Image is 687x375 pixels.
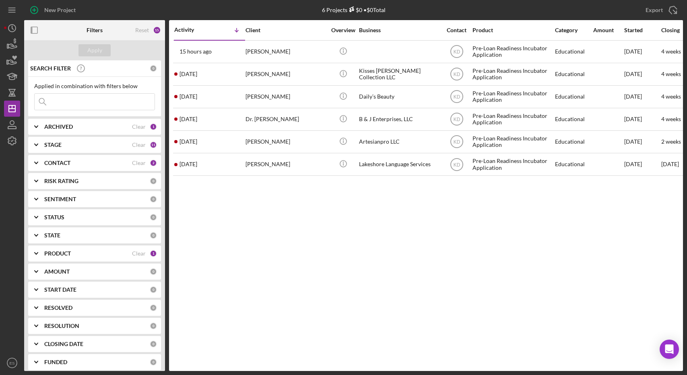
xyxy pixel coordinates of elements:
div: Artesianpro LLC [359,131,439,152]
div: [DATE] [624,86,660,107]
div: Educational [555,154,592,175]
b: RESOLVED [44,305,72,311]
div: Overview [328,27,358,33]
div: Pre-Loan Readiness Incubator Application [472,154,553,175]
div: Amount [593,27,623,33]
time: 2025-10-13 02:15 [179,116,197,122]
div: Started [624,27,660,33]
b: CONTACT [44,160,70,166]
button: New Project [24,2,84,18]
div: Educational [555,64,592,85]
div: [DATE] [624,154,660,175]
b: Filters [87,27,103,33]
div: 0 [150,196,157,203]
div: [PERSON_NAME] [246,131,326,152]
div: Pre-Loan Readiness Incubator Application [472,41,553,62]
div: [DATE] [624,41,660,62]
div: 2 [150,159,157,167]
b: STATUS [44,214,64,220]
b: PRODUCT [44,250,71,257]
div: Educational [555,109,592,130]
div: 0 [150,340,157,348]
div: Product [472,27,553,33]
div: 0 [150,286,157,293]
div: Dr. [PERSON_NAME] [246,109,326,130]
time: 4 weeks [661,70,681,77]
div: 0 [150,65,157,72]
button: Apply [78,44,111,56]
div: 1 [150,123,157,130]
b: RESOLUTION [44,323,79,329]
b: RISK RATING [44,178,78,184]
div: [DATE] [624,64,660,85]
b: FUNDED [44,359,67,365]
time: 4 weeks [661,93,681,100]
time: 2025-08-16 03:52 [179,161,197,167]
text: KD [453,72,460,77]
div: [PERSON_NAME] [246,41,326,62]
div: Daily’s Beauty [359,86,439,107]
div: Clear [132,142,146,148]
button: ES [4,355,20,371]
div: 0 [150,268,157,275]
text: KD [453,49,460,55]
div: Applied in combination with filters below [34,83,155,89]
b: SENTIMENT [44,196,76,202]
div: Pre-Loan Readiness Incubator Application [472,131,553,152]
time: 2025-10-13 23:55 [179,48,212,55]
div: Clear [132,250,146,257]
text: KD [453,162,460,167]
time: 2025-10-13 12:34 [179,71,197,77]
text: ES [10,361,15,365]
div: Apply [87,44,102,56]
text: KD [453,94,460,100]
div: Pre-Loan Readiness Incubator Application [472,109,553,130]
b: SEARCH FILTER [30,65,71,72]
b: STATE [44,232,60,239]
div: 0 [150,177,157,185]
div: Export [646,2,663,18]
div: Open Intercom Messenger [660,340,679,359]
div: $0 [347,6,362,13]
time: 2 weeks [661,138,681,145]
div: [PERSON_NAME] [246,86,326,107]
div: Clear [132,160,146,166]
time: [DATE] [661,161,679,167]
button: Export [637,2,683,18]
text: KD [453,139,460,145]
div: 0 [150,232,157,239]
div: B & J Enterprises, LLC [359,109,439,130]
div: 0 [150,304,157,311]
time: 4 weeks [661,48,681,55]
time: 2025-10-13 12:27 [179,93,197,100]
div: Activity [174,27,210,33]
b: AMOUNT [44,268,70,275]
div: Reset [135,27,149,33]
div: 11 [150,141,157,148]
b: START DATE [44,286,76,293]
b: CLOSING DATE [44,341,83,347]
div: [PERSON_NAME] [246,64,326,85]
div: 0 [150,322,157,330]
div: Client [246,27,326,33]
div: Business [359,27,439,33]
div: 0 [150,359,157,366]
div: Clear [132,124,146,130]
time: 2025-10-02 00:32 [179,138,197,145]
div: Educational [555,131,592,152]
div: Pre-Loan Readiness Incubator Application [472,64,553,85]
div: 0 [150,214,157,221]
div: Contact [441,27,472,33]
time: 4 weeks [661,115,681,122]
div: 1 [150,250,157,257]
div: New Project [44,2,76,18]
div: Category [555,27,592,33]
div: 6 Projects • $0 Total [322,6,386,13]
b: STAGE [44,142,62,148]
div: Lakeshore Language Services [359,154,439,175]
text: KD [453,117,460,122]
div: Educational [555,41,592,62]
div: [DATE] [624,109,660,130]
div: [DATE] [624,131,660,152]
div: Pre-Loan Readiness Incubator Application [472,86,553,107]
